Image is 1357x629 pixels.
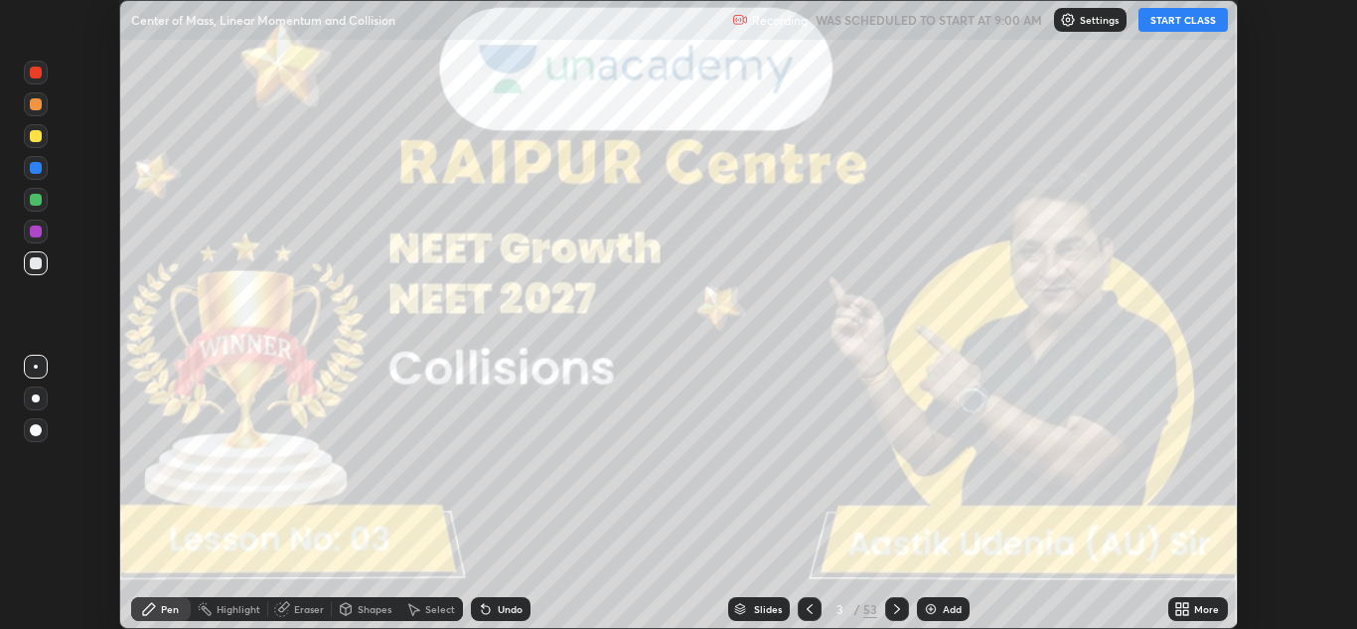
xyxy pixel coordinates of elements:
[217,604,260,614] div: Highlight
[425,604,455,614] div: Select
[498,604,523,614] div: Undo
[161,604,179,614] div: Pen
[294,604,324,614] div: Eraser
[943,604,962,614] div: Add
[1080,15,1119,25] p: Settings
[754,604,782,614] div: Slides
[732,12,748,28] img: recording.375f2c34.svg
[1138,8,1228,32] button: START CLASS
[752,13,808,28] p: Recording
[853,603,859,615] div: /
[816,11,1042,29] h5: WAS SCHEDULED TO START AT 9:00 AM
[829,603,849,615] div: 3
[1194,604,1219,614] div: More
[1060,12,1076,28] img: class-settings-icons
[358,604,391,614] div: Shapes
[923,601,939,617] img: add-slide-button
[863,600,877,618] div: 53
[131,12,395,28] p: Center of Mass, Linear Momentum and Collision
